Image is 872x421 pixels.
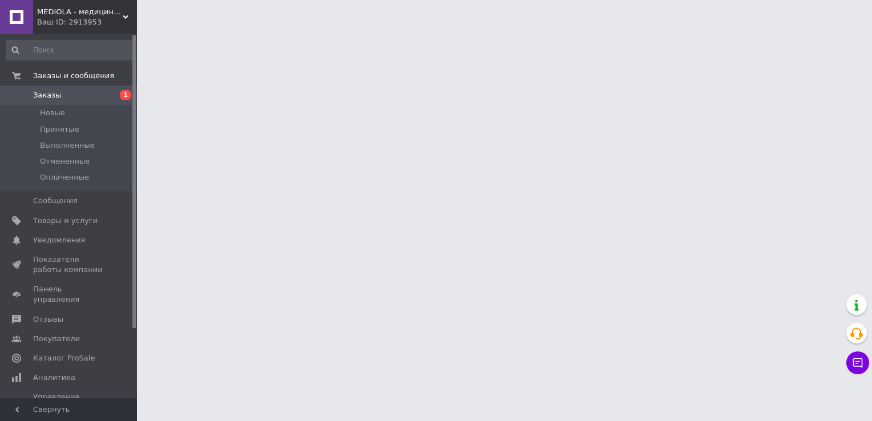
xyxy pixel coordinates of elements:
[33,392,106,412] span: Управление сайтом
[40,172,89,183] span: Оплаченные
[33,373,75,383] span: Аналитика
[33,353,95,363] span: Каталог ProSale
[33,254,106,275] span: Показатели работы компании
[846,351,869,374] button: Чат с покупателем
[33,284,106,305] span: Панель управления
[40,156,90,167] span: Отмененные
[33,334,80,344] span: Покупатели
[33,71,114,81] span: Заказы и сообщения
[37,7,123,17] span: MEDIOLA - медицинские и лабораторные товары, спорт, реабилитация и контрольно-измерительные приборы
[33,196,78,206] span: Сообщения
[40,108,65,118] span: Новые
[40,124,79,135] span: Принятые
[120,90,131,100] span: 1
[33,235,85,245] span: Уведомления
[37,17,137,27] div: Ваш ID: 2913953
[33,90,61,100] span: Заказы
[33,216,98,226] span: Товары и услуги
[33,314,63,325] span: Отзывы
[6,40,135,60] input: Поиск
[40,140,95,151] span: Выполненные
